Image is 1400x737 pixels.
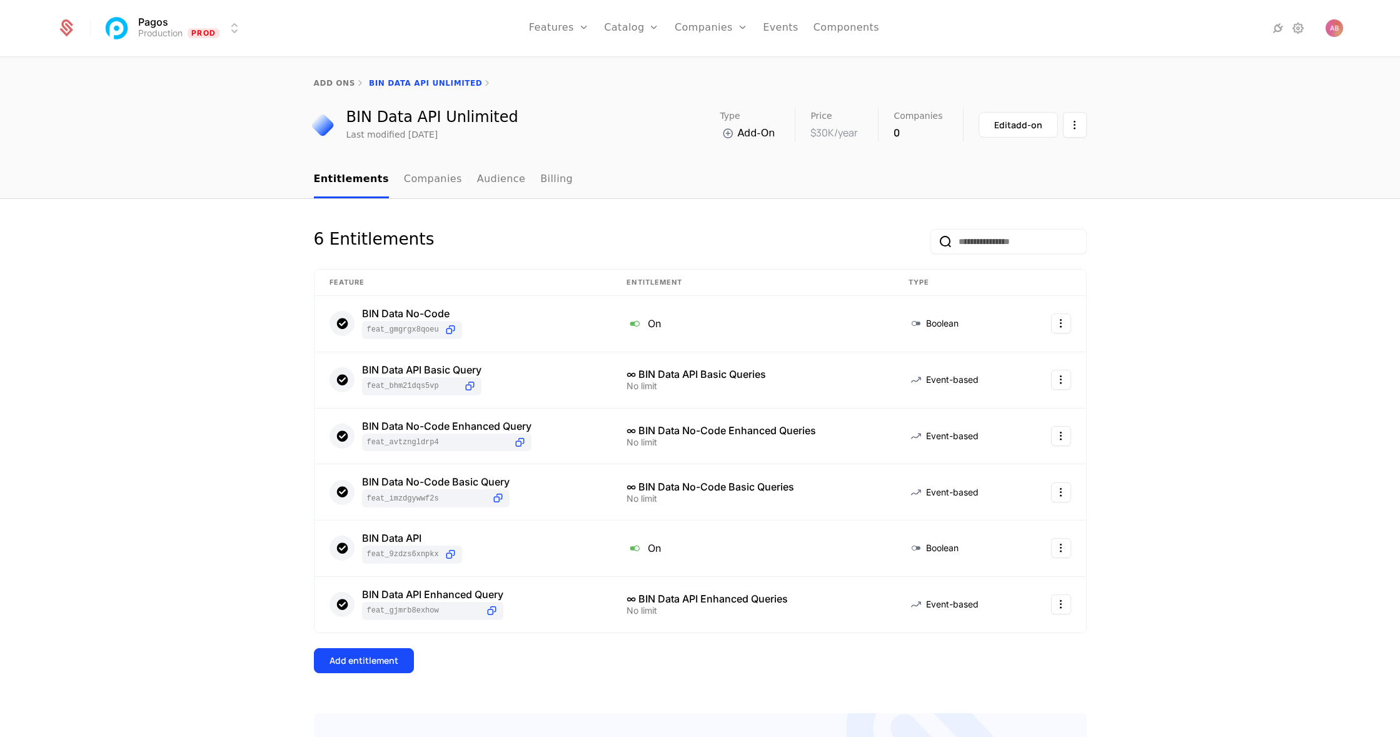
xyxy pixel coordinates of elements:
div: BIN Data API Basic Query [362,365,481,375]
span: Pagos [138,17,168,27]
div: BIN Data No-Code [362,308,462,318]
span: Price [810,111,832,120]
div: No limit [627,494,878,503]
th: Type [894,270,1022,296]
ul: Choose Sub Page [314,161,573,198]
div: Edit add-on [994,119,1042,131]
img: Pagos [102,13,132,43]
span: Prod [188,28,219,38]
span: Boolean [926,542,959,554]
button: Editadd-on [979,112,1058,138]
a: Entitlements [314,161,389,198]
span: Boolean [926,317,959,330]
div: BIN Data API Enhanced Query [362,589,503,599]
div: ∞ BIN Data No-Code Basic Queries [627,482,878,492]
a: Audience [477,161,526,198]
button: Select action [1063,112,1087,138]
span: Add-On [737,126,775,141]
div: BIN Data No-Code Enhanced Query [362,421,531,431]
div: No limit [627,382,878,390]
img: Andy Barker [1326,19,1343,37]
span: Event-based [926,598,979,611]
a: Integrations [1271,21,1286,36]
div: BIN Data API Unlimited [346,109,518,125]
button: Select action [1051,482,1071,502]
div: No limit [627,438,878,447]
div: Last modified [DATE] [346,128,438,141]
button: Select action [1051,370,1071,390]
button: Select action [1051,426,1071,446]
div: On [627,540,878,556]
button: Add entitlement [314,648,414,673]
span: feat_GMgrGX8QoEU [367,325,439,335]
div: Production [138,27,183,39]
a: Settings [1291,21,1306,36]
a: add ons [314,79,355,88]
span: Event-based [926,374,979,386]
span: Type [720,111,740,120]
button: Select action [1051,594,1071,614]
span: feat_AVtZnGLDrp4 [367,437,508,447]
span: Companies [894,111,942,120]
div: ∞ BIN Data No-Code Enhanced Queries [627,425,878,435]
div: No limit [627,606,878,615]
div: Add entitlement [330,654,398,667]
div: 0 [894,125,942,140]
a: Companies [404,161,462,198]
a: Billing [540,161,573,198]
div: BIN Data API [362,533,462,543]
span: feat_bhm21dQS5Vp [367,381,458,391]
span: feat_gjMrB8ExHoW [367,606,480,616]
div: BIN Data No-Code Basic Query [362,477,510,487]
span: Event-based [926,430,979,442]
div: 6 Entitlements [314,229,435,254]
div: $30K /year [810,125,858,140]
div: ∞ BIN Data API Basic Queries [627,369,878,379]
th: Entitlement [612,270,893,296]
button: Select action [1051,313,1071,333]
div: On [627,315,878,332]
button: Select action [1051,538,1071,558]
button: Select environment [106,14,242,42]
span: feat_9zDzs6XnPKx [367,549,439,559]
span: Event-based [926,486,979,499]
div: ∞ BIN Data API Enhanced Queries [627,594,878,604]
button: Open user button [1326,19,1343,37]
span: feat_imzDGYwWF2s [367,494,486,504]
th: Feature [315,270,612,296]
nav: Main [314,161,1087,198]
